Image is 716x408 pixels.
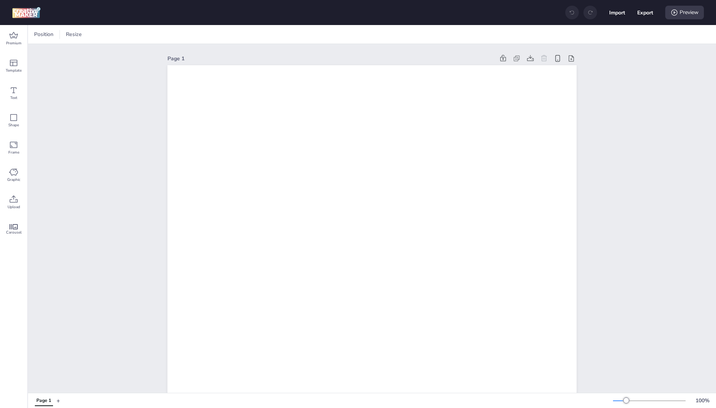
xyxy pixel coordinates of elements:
button: + [56,394,60,407]
span: Graphic [7,177,20,183]
span: Shape [8,122,19,128]
div: Page 1 [36,397,51,404]
span: Upload [8,204,20,210]
img: logo Creative Maker [12,7,41,18]
div: 100 % [693,397,711,405]
div: Tabs [31,394,56,407]
span: Premium [6,40,22,46]
div: Preview [665,6,704,19]
span: Resize [64,30,83,38]
span: Position [33,30,55,38]
span: Template [6,67,22,74]
span: Carousel [6,229,22,235]
span: Frame [8,149,19,155]
div: Page 1 [167,55,495,63]
span: Text [10,95,17,101]
button: Import [609,5,625,20]
button: Export [637,5,653,20]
